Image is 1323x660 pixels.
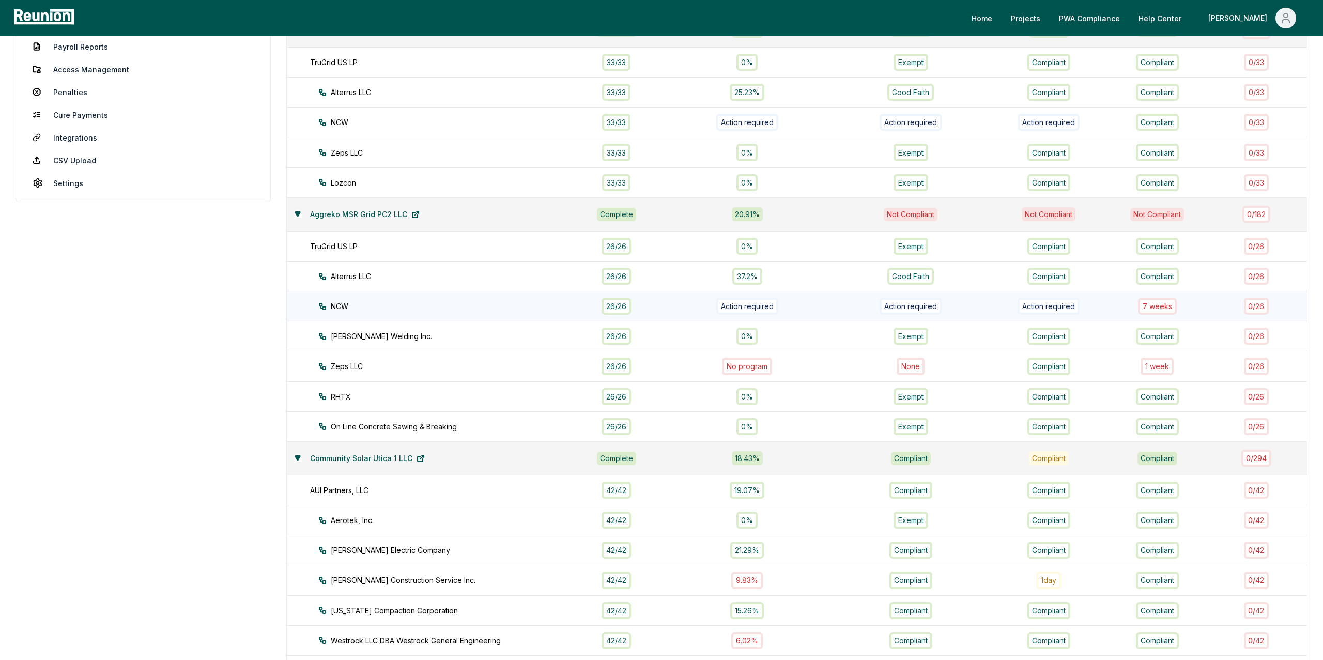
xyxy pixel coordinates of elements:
[602,418,631,435] div: 26 / 26
[1244,114,1269,131] div: 0 / 33
[1241,450,1271,467] div: 0 / 294
[24,82,262,102] a: Penalties
[1130,8,1190,28] a: Help Center
[602,84,630,101] div: 33 / 33
[602,174,630,191] div: 33 / 33
[602,542,631,559] div: 42 / 42
[1027,84,1070,101] div: Compliant
[602,482,631,499] div: 42 / 42
[1200,8,1304,28] button: [PERSON_NAME]
[894,144,928,161] div: Exempt
[318,545,590,556] div: [PERSON_NAME] Electric Company
[597,452,636,465] div: Complete
[1027,268,1070,285] div: Compliant
[1137,452,1177,465] div: Compliant
[1027,602,1070,619] div: Compliant
[318,515,590,526] div: Aerotek, Inc.
[716,114,778,131] div: Action required
[597,208,636,221] div: Complete
[602,144,630,161] div: 33 / 33
[1136,418,1179,435] div: Compliant
[730,542,764,559] div: 21.29%
[1136,572,1179,589] div: Compliant
[24,150,262,171] a: CSV Upload
[310,57,581,68] div: TruGrid US LP
[318,421,590,432] div: On Line Concrete Sawing & Breaking
[731,632,763,649] div: 6.02%
[24,127,262,148] a: Integrations
[318,391,590,402] div: RHTX
[318,635,590,646] div: Westrock LLC DBA Westrock General Engineering
[889,482,932,499] div: Compliant
[880,114,942,131] div: Action required
[736,144,758,161] div: 0%
[1244,174,1269,191] div: 0 / 33
[1018,298,1080,315] div: Action required
[736,174,758,191] div: 0%
[1136,268,1179,285] div: Compliant
[1027,418,1070,435] div: Compliant
[24,104,262,125] a: Cure Payments
[730,482,764,499] div: 19.07%
[732,451,763,465] div: 18.43 %
[963,8,1001,28] a: Home
[1244,268,1269,285] div: 0 / 26
[1141,358,1174,375] div: 1 week
[1027,632,1070,649] div: Compliant
[310,241,581,252] div: TruGrid US LP
[602,602,631,619] div: 42 / 42
[1244,572,1269,589] div: 0 / 42
[1027,512,1070,529] div: Compliant
[894,388,928,405] div: Exempt
[736,54,758,71] div: 0%
[894,418,928,435] div: Exempt
[1130,208,1184,221] div: Not Compliant
[1027,542,1070,559] div: Compliant
[1136,512,1179,529] div: Compliant
[1244,512,1269,529] div: 0 / 42
[1136,238,1179,255] div: Compliant
[1244,144,1269,161] div: 0 / 33
[1136,54,1179,71] div: Compliant
[318,147,590,158] div: Zeps LLC
[318,361,590,372] div: Zeps LLC
[1136,482,1179,499] div: Compliant
[889,632,932,649] div: Compliant
[24,59,262,80] a: Access Management
[889,542,932,559] div: Compliant
[736,238,758,255] div: 0%
[736,328,758,345] div: 0%
[1027,328,1070,345] div: Compliant
[1051,8,1128,28] a: PWA Compliance
[1244,238,1269,255] div: 0 / 26
[1244,602,1269,619] div: 0 / 42
[602,268,631,285] div: 26 / 26
[1027,54,1070,71] div: Compliant
[1027,388,1070,405] div: Compliant
[1018,114,1080,131] div: Action required
[1244,358,1269,375] div: 0 / 26
[1136,542,1179,559] div: Compliant
[602,298,631,315] div: 26 / 26
[963,8,1313,28] nav: Main
[1136,84,1179,101] div: Compliant
[602,238,631,255] div: 26 / 26
[889,572,932,589] div: Compliant
[1036,572,1061,589] div: 1 day
[732,268,762,285] div: 37.2%
[1027,358,1070,375] div: Compliant
[1136,144,1179,161] div: Compliant
[318,177,590,188] div: Lozcon
[1244,388,1269,405] div: 0 / 26
[318,117,590,128] div: NCW
[1136,388,1179,405] div: Compliant
[1242,206,1270,223] div: 0 / 182
[602,114,630,131] div: 33 / 33
[318,87,590,98] div: Alterrus LLC
[1244,84,1269,101] div: 0 / 33
[1027,238,1070,255] div: Compliant
[730,602,764,619] div: 15.26%
[1244,54,1269,71] div: 0 / 33
[1208,8,1271,28] div: [PERSON_NAME]
[1027,144,1070,161] div: Compliant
